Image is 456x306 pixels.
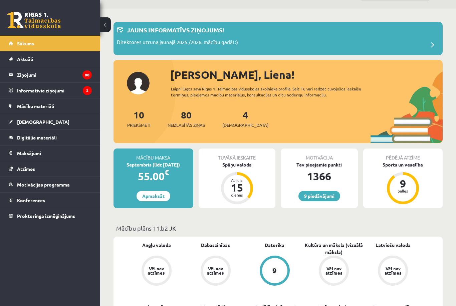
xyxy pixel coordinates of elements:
a: Vēl nav atzīmes [127,256,186,287]
div: Tev pieejamie punkti [281,161,358,168]
div: Spāņu valoda [199,161,276,168]
a: Sports un veselība 9 balles [363,161,443,205]
div: Motivācija [281,148,358,161]
a: Ziņojumi80 [9,67,92,82]
a: Dabaszinības [201,242,230,249]
div: 1366 [281,168,358,184]
div: Mācību maksa [113,148,193,161]
span: [DEMOGRAPHIC_DATA] [222,122,268,128]
a: Proktoringa izmēģinājums [9,208,92,224]
div: Vēl nav atzīmes [384,266,402,275]
div: 15 [227,182,247,193]
a: 4[DEMOGRAPHIC_DATA] [222,109,268,128]
p: Jauns informatīvs ziņojums! [127,25,224,34]
a: Angļu valoda [142,242,171,249]
div: Vēl nav atzīmes [206,266,225,275]
div: 9 [393,178,413,189]
a: Atzīmes [9,161,92,177]
a: Spāņu valoda Atlicis 15 dienas [199,161,276,205]
p: Direktores uzruna jaunajā 2025./2026. mācību gadā! :) [117,38,238,48]
span: [DEMOGRAPHIC_DATA] [17,119,69,125]
a: 10Priekšmeti [127,109,150,128]
a: Motivācijas programma [9,177,92,192]
legend: Informatīvie ziņojumi [17,83,92,98]
span: Neizlasītās ziņas [168,122,205,128]
div: dienas [227,193,247,197]
a: Digitālie materiāli [9,130,92,145]
span: Aktuāli [17,56,33,62]
div: balles [393,189,413,193]
div: Vēl nav atzīmes [147,266,166,275]
a: Datorika [265,242,284,249]
span: Atzīmes [17,166,35,172]
i: 2 [83,86,92,95]
a: Vēl nav atzīmes [364,256,423,287]
a: 80Neizlasītās ziņas [168,109,205,128]
a: Apmaksāt [137,191,170,201]
a: Rīgas 1. Tālmācības vidusskola [7,12,61,28]
legend: Ziņojumi [17,67,92,82]
div: [PERSON_NAME], Liena! [170,67,443,83]
i: 80 [82,70,92,79]
span: Konferences [17,197,45,203]
span: Motivācijas programma [17,182,70,188]
p: Mācību plāns 11.b2 JK [116,224,440,233]
div: Vēl nav atzīmes [324,266,343,275]
span: Sākums [17,40,34,46]
div: Septembris (līdz [DATE]) [113,161,193,168]
div: Pēdējā atzīme [363,148,443,161]
span: Mācību materiāli [17,103,54,109]
a: Kultūra un māksla (vizuālā māksla) [304,242,364,256]
div: Sports un veselība [363,161,443,168]
a: Konferences [9,193,92,208]
a: Latviešu valoda [376,242,411,249]
a: Maksājumi [9,145,92,161]
div: 55.00 [113,168,193,184]
div: Atlicis [227,178,247,182]
div: 9 [272,267,277,274]
a: Vēl nav atzīmes [186,256,245,287]
legend: Maksājumi [17,145,92,161]
span: Priekšmeti [127,122,150,128]
div: Laipni lūgts savā Rīgas 1. Tālmācības vidusskolas skolnieka profilā. Šeit Tu vari redzēt tuvojošo... [171,86,369,98]
a: 9 piedāvājumi [298,191,340,201]
a: 9 [245,256,304,287]
span: € [165,168,169,177]
span: Digitālie materiāli [17,134,57,140]
a: Sākums [9,36,92,51]
a: Jauns informatīvs ziņojums! Direktores uzruna jaunajā 2025./2026. mācību gadā! :) [117,25,439,52]
a: Vēl nav atzīmes [304,256,364,287]
div: Tuvākā ieskaite [199,148,276,161]
a: [DEMOGRAPHIC_DATA] [9,114,92,129]
span: Proktoringa izmēģinājums [17,213,75,219]
a: Aktuāli [9,51,92,67]
a: Informatīvie ziņojumi2 [9,83,92,98]
a: Mācību materiāli [9,98,92,114]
